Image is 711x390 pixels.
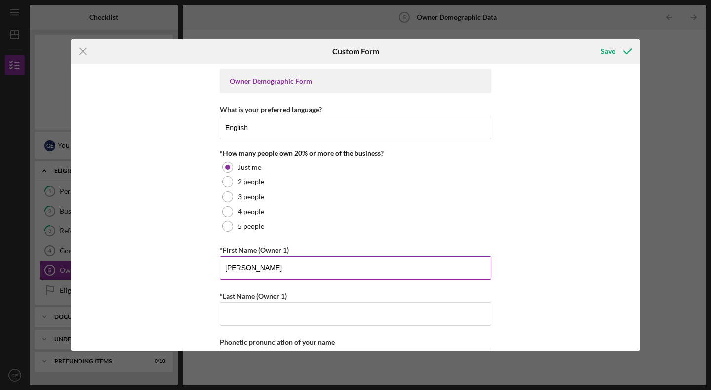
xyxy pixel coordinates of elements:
label: 2 people [238,178,264,186]
div: Save [601,42,615,61]
div: *How many people own 20% or more of the business? [220,149,491,157]
label: 3 people [238,193,264,201]
div: Owner Demographic Form [230,77,481,85]
h6: Custom Form [332,47,379,56]
label: What is your preferred language? [220,105,322,114]
label: *First Name (Owner 1) [220,246,289,254]
label: 4 people [238,208,264,216]
button: Save [591,42,640,61]
label: Phonetic pronunciation of your name [220,338,335,346]
label: *Last Name (Owner 1) [220,292,287,300]
label: Just me [238,163,261,171]
label: 5 people [238,222,264,230]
